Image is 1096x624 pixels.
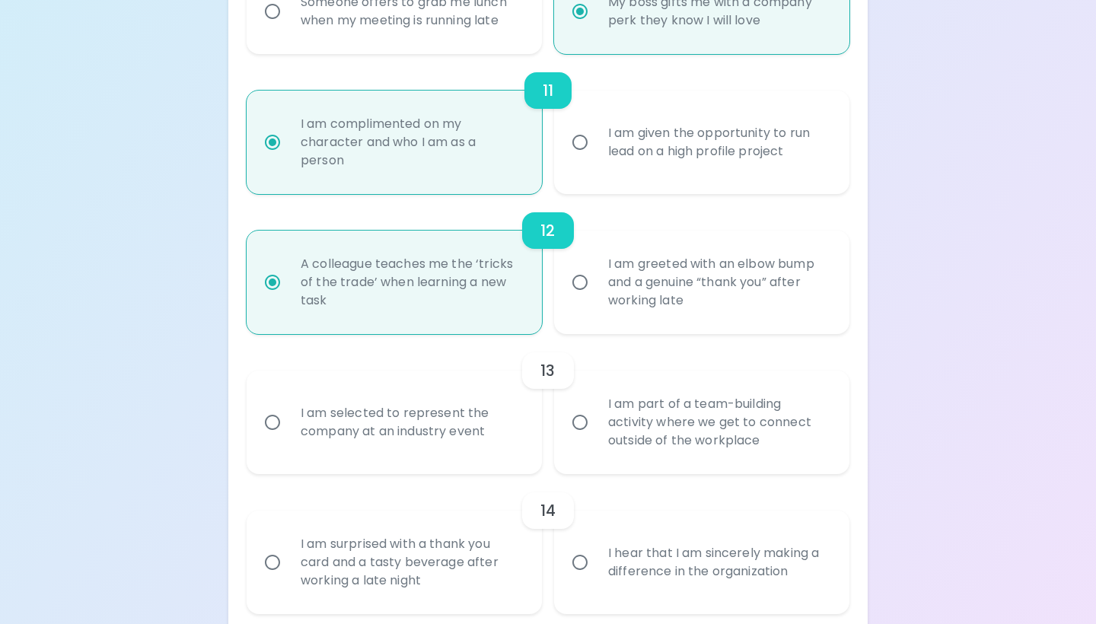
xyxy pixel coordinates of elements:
[247,334,849,474] div: choice-group-check
[288,237,534,328] div: A colleague teaches me the ‘tricks of the trade’ when learning a new task
[540,218,555,243] h6: 12
[596,237,841,328] div: I am greeted with an elbow bump and a genuine “thank you” after working late
[596,377,841,468] div: I am part of a team-building activity where we get to connect outside of the workplace
[288,517,534,608] div: I am surprised with a thank you card and a tasty beverage after working a late night
[247,54,849,194] div: choice-group-check
[540,358,555,383] h6: 13
[288,97,534,188] div: I am complimented on my character and who I am as a person
[247,474,849,614] div: choice-group-check
[247,194,849,334] div: choice-group-check
[596,106,841,179] div: I am given the opportunity to run lead on a high profile project
[596,526,841,599] div: I hear that I am sincerely making a difference in the organization
[288,386,534,459] div: I am selected to represent the company at an industry event
[540,498,556,523] h6: 14
[543,78,553,103] h6: 11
